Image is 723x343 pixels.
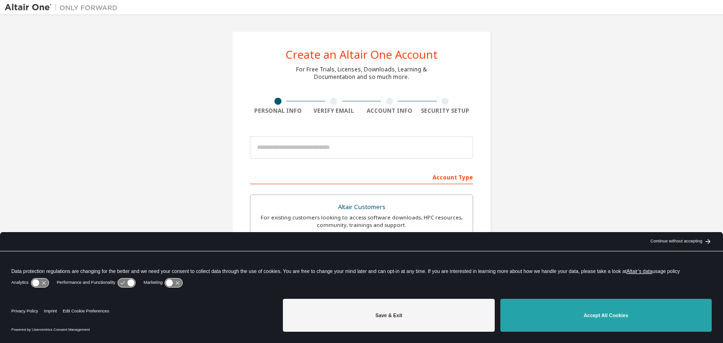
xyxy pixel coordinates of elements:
[250,169,473,184] div: Account Type
[256,201,467,214] div: Altair Customers
[306,107,362,115] div: Verify Email
[256,214,467,229] div: For existing customers looking to access software downloads, HPC resources, community, trainings ...
[296,66,427,81] div: For Free Trials, Licenses, Downloads, Learning & Documentation and so much more.
[250,107,306,115] div: Personal Info
[286,49,438,60] div: Create an Altair One Account
[5,3,122,12] img: Altair One
[361,107,418,115] div: Account Info
[418,107,474,115] div: Security Setup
